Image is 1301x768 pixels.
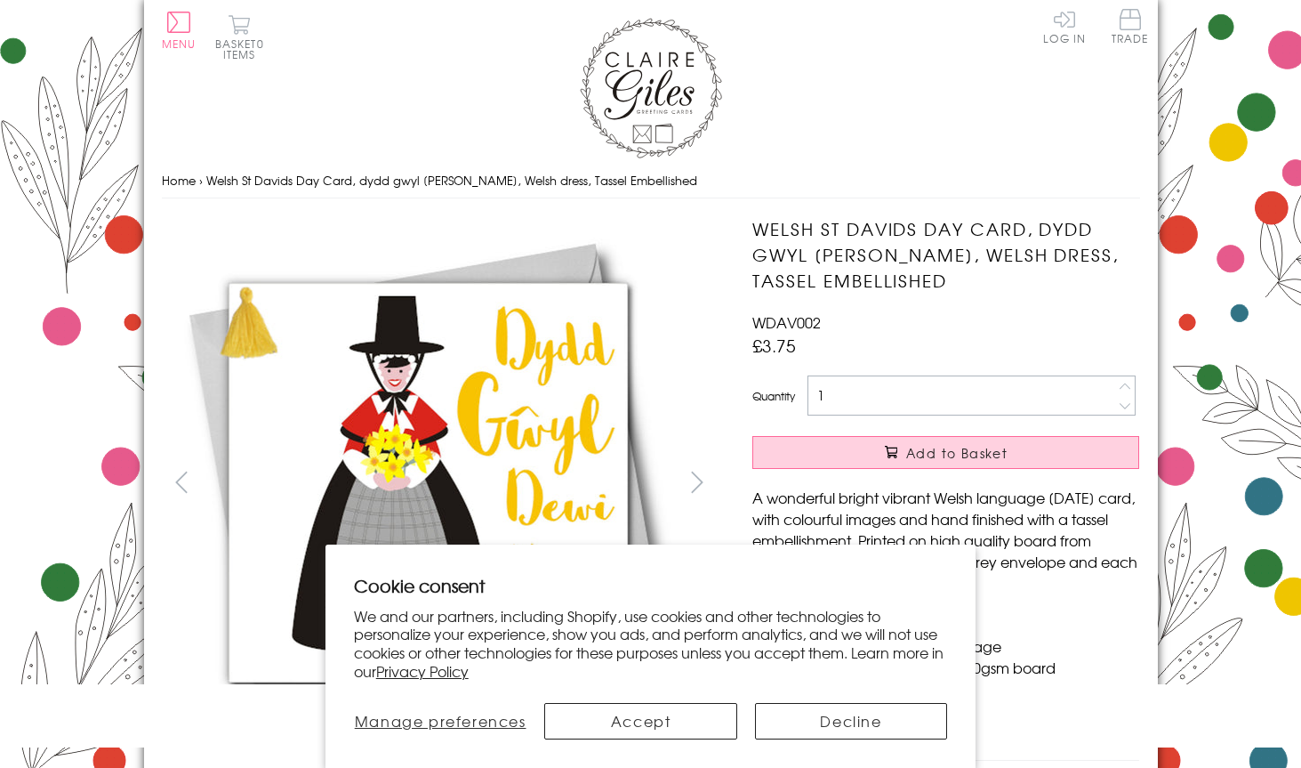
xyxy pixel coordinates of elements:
a: Trade [1112,9,1149,47]
a: Privacy Policy [376,660,469,682]
a: Log In [1043,9,1086,44]
img: Claire Giles Greetings Cards [580,18,722,158]
span: Add to Basket [906,444,1008,462]
button: Decline [755,703,947,740]
a: Home [162,172,196,189]
button: Add to Basket [752,436,1139,469]
button: prev [162,462,202,502]
span: Welsh St Davids Day Card, dydd gwyl [PERSON_NAME], Welsh dress, Tassel Embellished [206,172,697,189]
button: next [677,462,717,502]
h1: Welsh St Davids Day Card, dydd gwyl [PERSON_NAME], Welsh dress, Tassel Embellished [752,216,1139,293]
h2: Cookie consent [354,573,948,598]
label: Quantity [752,388,795,404]
span: Trade [1112,9,1149,44]
span: £3.75 [752,333,796,358]
span: › [199,172,203,189]
span: 0 items [223,36,264,62]
span: Menu [162,36,197,52]
button: Basket0 items [215,14,264,60]
p: A wonderful bright vibrant Welsh language [DATE] card, with colourful images and hand finished wi... [752,487,1139,594]
nav: breadcrumbs [162,163,1140,199]
button: Accept [544,703,736,740]
img: Welsh St Davids Day Card, dydd gwyl dewi hapus, Welsh dress, Tassel Embellished [161,216,695,749]
span: Manage preferences [355,710,526,732]
p: We and our partners, including Shopify, use cookies and other technologies to personalize your ex... [354,607,948,681]
button: Manage preferences [354,703,527,740]
span: WDAV002 [752,311,821,333]
button: Menu [162,12,197,49]
img: Welsh St Davids Day Card, dydd gwyl dewi hapus, Welsh dress, Tassel Embellished [717,216,1250,750]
